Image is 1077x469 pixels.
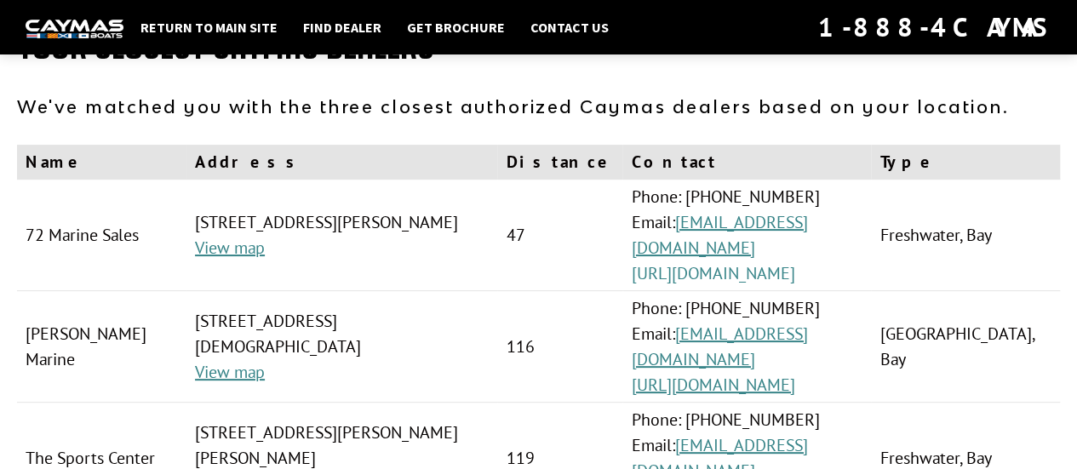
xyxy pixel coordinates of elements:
[26,20,123,37] img: white-logo-c9c8dbefe5ff5ceceb0f0178aa75bf4bb51f6bca0971e226c86eb53dfe498488.png
[17,145,186,180] th: Name
[497,180,622,291] td: 47
[871,145,1060,180] th: Type
[497,291,622,403] td: 116
[195,361,265,383] a: View map
[195,237,265,259] a: View map
[631,262,794,284] a: [URL][DOMAIN_NAME]
[186,145,497,180] th: Address
[622,180,871,291] td: Phone: [PHONE_NUMBER] Email:
[17,94,1060,119] p: We've matched you with the three closest authorized Caymas dealers based on your location.
[622,291,871,403] td: Phone: [PHONE_NUMBER] Email:
[17,291,186,403] td: [PERSON_NAME] Marine
[186,180,497,291] td: [STREET_ADDRESS][PERSON_NAME]
[17,180,186,291] td: 72 Marine Sales
[622,145,871,180] th: Contact
[295,16,390,38] a: Find Dealer
[631,323,807,370] a: [EMAIL_ADDRESS][DOMAIN_NAME]
[631,211,807,259] a: [EMAIL_ADDRESS][DOMAIN_NAME]
[631,374,794,396] a: [URL][DOMAIN_NAME]
[871,291,1060,403] td: [GEOGRAPHIC_DATA], Bay
[186,291,497,403] td: [STREET_ADDRESS][DEMOGRAPHIC_DATA]
[497,145,622,180] th: Distance
[522,16,617,38] a: Contact Us
[132,16,286,38] a: Return to main site
[818,9,1051,46] div: 1-888-4CAYMAS
[398,16,513,38] a: Get Brochure
[871,180,1060,291] td: Freshwater, Bay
